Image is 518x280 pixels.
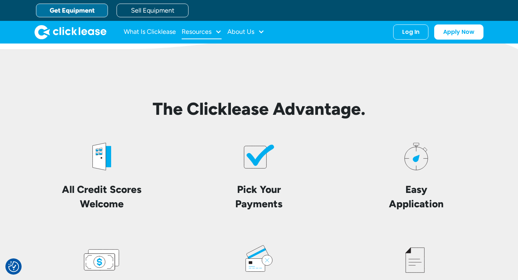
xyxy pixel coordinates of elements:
button: Consent Preferences [8,261,19,272]
h4: Pick Your Payments [235,182,282,211]
div: About Us [227,25,264,39]
a: Apply Now [434,24,483,40]
a: What Is Clicklease [124,25,176,39]
a: Sell Equipment [117,4,188,17]
img: Clicklease logo [35,25,106,39]
div: Log In [402,28,419,36]
a: home [35,25,106,39]
a: Get Equipment [36,4,108,17]
div: Resources [182,25,222,39]
h4: All Credit Scores Welcome [40,182,163,211]
h2: The Clicklease Advantage. [29,99,489,119]
h4: Easy Application [389,182,444,211]
img: Revisit consent button [8,261,19,272]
